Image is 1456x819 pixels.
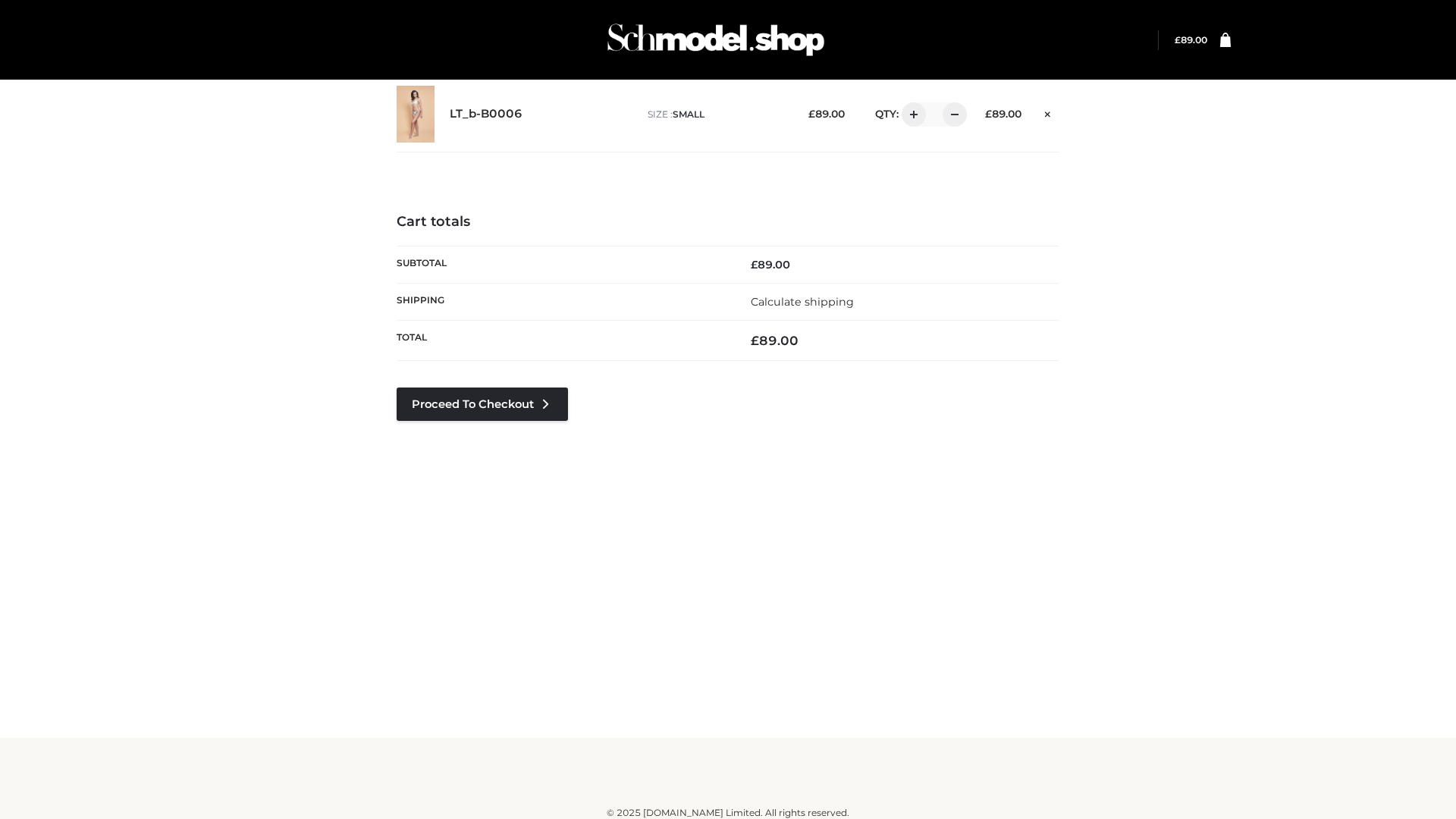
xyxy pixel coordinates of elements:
img: LT_b-B0006 - SMALL [397,86,435,143]
span: £ [808,108,815,120]
a: Calculate shipping [751,295,854,309]
th: Subtotal [397,246,728,283]
a: LT_b-B0006 [450,107,522,121]
h4: Cart totals [397,214,1059,231]
a: £89.00 [1175,34,1207,45]
div: QTY: [860,102,962,127]
p: size : [648,108,785,121]
bdi: 89.00 [751,258,790,271]
span: £ [985,108,992,120]
span: £ [751,258,758,271]
bdi: 89.00 [808,108,845,120]
a: Remove this item [1037,102,1059,122]
bdi: 89.00 [1175,34,1207,45]
a: Proceed to Checkout [397,388,568,421]
span: £ [1175,34,1181,45]
bdi: 89.00 [751,333,799,348]
span: £ [751,333,759,348]
span: SMALL [673,108,704,120]
bdi: 89.00 [985,108,1021,120]
img: Schmodel Admin 964 [602,10,830,70]
th: Shipping [397,283,728,320]
th: Total [397,321,728,361]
